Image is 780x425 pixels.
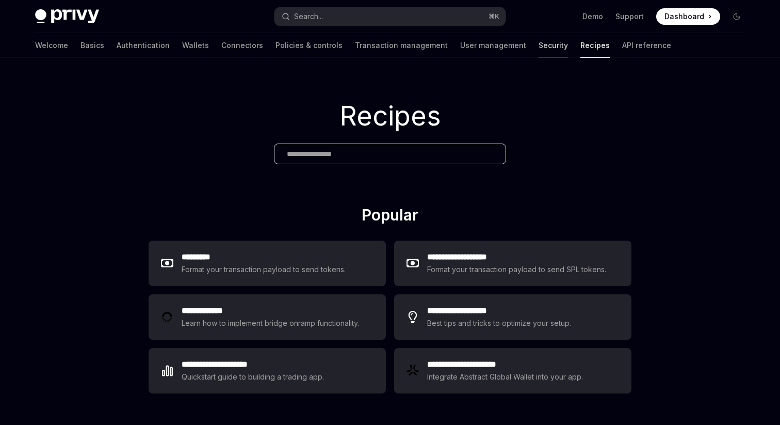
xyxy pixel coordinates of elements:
[182,263,346,276] div: Format your transaction payload to send tokens.
[294,10,323,23] div: Search...
[80,33,104,58] a: Basics
[149,294,386,340] a: **** **** ***Learn how to implement bridge onramp functionality.
[728,8,745,25] button: Toggle dark mode
[489,12,499,21] span: ⌘ K
[427,317,573,329] div: Best tips and tricks to optimize your setup.
[355,33,448,58] a: Transaction management
[539,33,568,58] a: Security
[274,7,506,26] button: Search...⌘K
[149,241,386,286] a: **** ****Format your transaction payload to send tokens.
[656,8,720,25] a: Dashboard
[182,371,324,383] div: Quickstart guide to building a trading app.
[182,33,209,58] a: Wallets
[427,371,584,383] div: Integrate Abstract Global Wallet into your app.
[427,263,607,276] div: Format your transaction payload to send SPL tokens.
[275,33,343,58] a: Policies & controls
[615,11,644,22] a: Support
[582,11,603,22] a: Demo
[35,33,68,58] a: Welcome
[35,9,99,24] img: dark logo
[149,206,631,228] h2: Popular
[221,33,263,58] a: Connectors
[622,33,671,58] a: API reference
[580,33,610,58] a: Recipes
[182,317,362,329] div: Learn how to implement bridge onramp functionality.
[117,33,170,58] a: Authentication
[460,33,526,58] a: User management
[664,11,704,22] span: Dashboard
